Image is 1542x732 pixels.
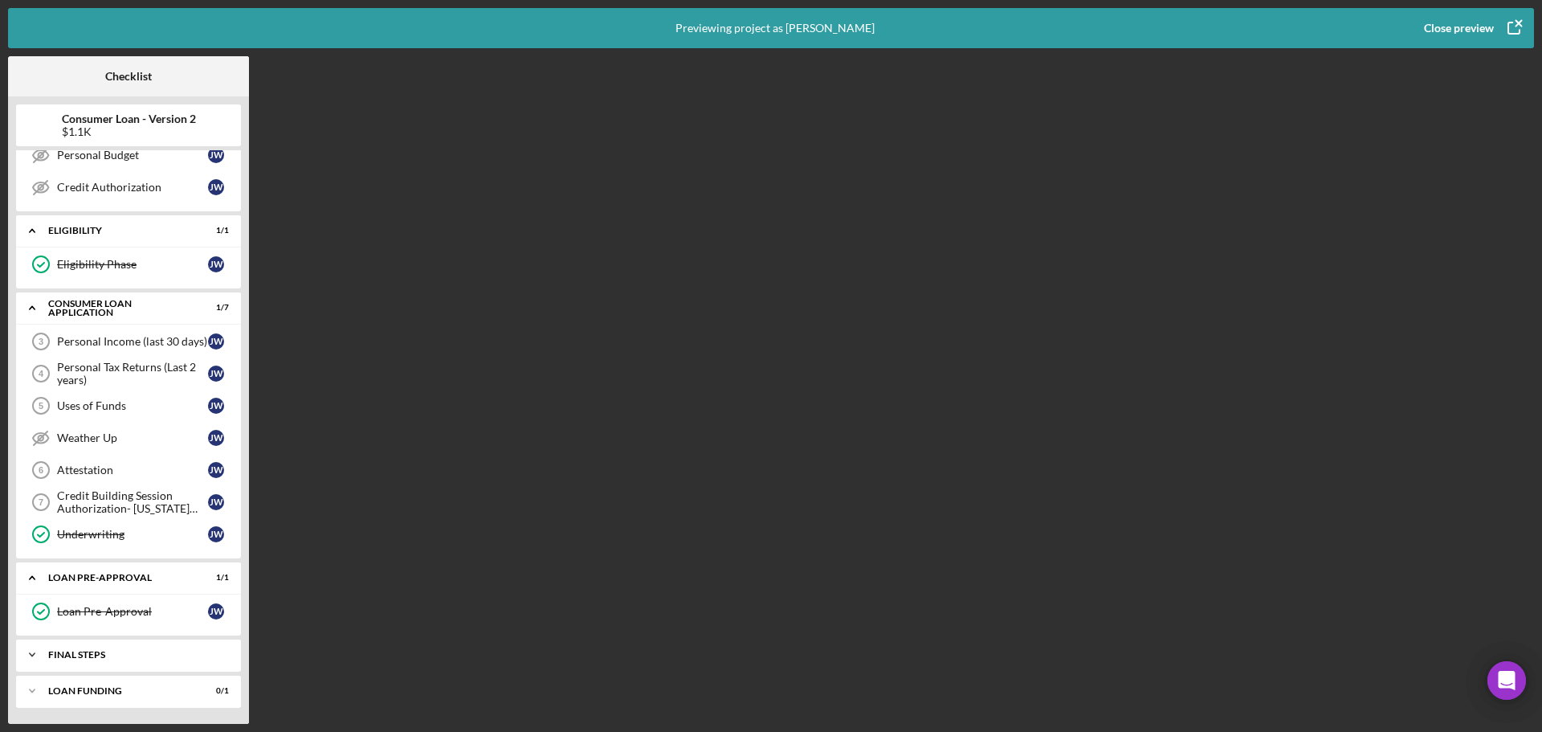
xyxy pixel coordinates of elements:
[208,147,224,163] div: J W
[57,431,208,444] div: Weather Up
[57,258,208,271] div: Eligibility Phase
[62,112,196,125] b: Consumer Loan - Version 2
[200,573,229,583] div: 1 / 1
[1487,661,1526,700] div: Open Intercom Messenger
[208,462,224,478] div: J W
[57,489,208,515] div: Credit Building Session Authorization- [US_STATE] Only
[48,299,189,317] div: Consumer Loan Application
[57,464,208,476] div: Attestation
[208,256,224,272] div: J W
[39,497,43,507] tspan: 7
[57,149,208,162] div: Personal Budget
[39,337,43,346] tspan: 3
[57,361,208,386] div: Personal Tax Returns (Last 2 years)
[200,303,229,313] div: 1 / 7
[208,333,224,350] div: J W
[57,181,208,194] div: Credit Authorization
[57,399,208,412] div: Uses of Funds
[48,573,189,583] div: Loan Pre-Approval
[39,465,43,475] tspan: 6
[57,528,208,541] div: Underwriting
[1424,12,1494,44] div: Close preview
[675,8,875,48] div: Previewing project as [PERSON_NAME]
[200,226,229,235] div: 1 / 1
[48,226,189,235] div: Eligibility
[208,526,224,542] div: J W
[48,686,189,696] div: Loan Funding
[39,369,44,378] tspan: 4
[105,70,152,83] b: Checklist
[208,179,224,195] div: J W
[208,366,224,382] div: J W
[208,430,224,446] div: J W
[39,401,43,411] tspan: 5
[57,605,208,618] div: Loan Pre-Approval
[208,494,224,510] div: J W
[208,603,224,620] div: J W
[1408,12,1534,44] button: Close preview
[48,650,221,660] div: FINAL STEPS
[62,125,196,138] div: $1.1K
[200,686,229,696] div: 0 / 1
[57,335,208,348] div: Personal Income (last 30 days)
[208,398,224,414] div: J W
